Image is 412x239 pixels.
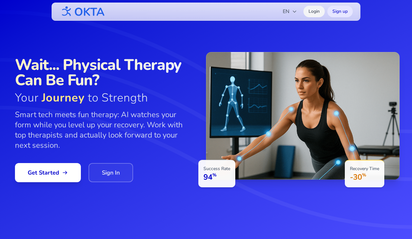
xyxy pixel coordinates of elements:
[42,90,85,106] span: Journey
[303,6,325,17] a: Login
[15,92,193,104] span: Your to Strength
[203,172,230,182] p: 94
[15,109,193,150] p: Smart tech meets fun therapy: AI watches your form while you level up your recovery. Work with to...
[89,163,133,182] a: Sign In
[327,6,353,17] a: Sign up
[15,163,81,182] a: Get Started
[283,8,297,15] span: EN
[203,166,230,172] p: Success Rate
[279,5,301,18] button: EN
[28,168,68,177] span: Get Started
[15,57,193,88] span: Wait... Physical Therapy Can Be Fun?
[59,3,105,20] img: OKTA logo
